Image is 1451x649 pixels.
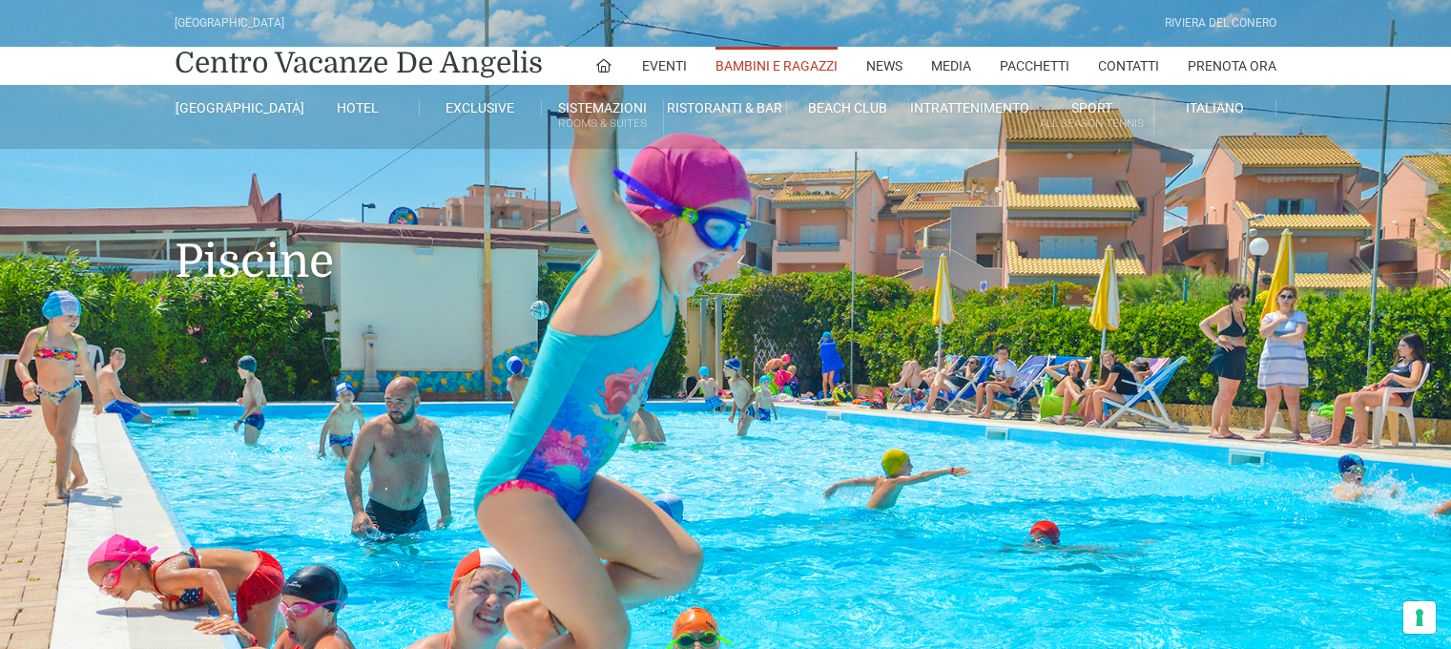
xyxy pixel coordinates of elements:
[1000,47,1069,85] a: Pacchetti
[1154,99,1276,116] a: Italiano
[715,47,838,85] a: Bambini e Ragazzi
[1165,14,1276,32] div: Riviera Del Conero
[1188,47,1276,85] a: Prenota Ora
[175,14,284,32] div: [GEOGRAPHIC_DATA]
[1031,99,1153,135] a: SportAll Season Tennis
[542,115,663,133] small: Rooms & Suites
[931,47,971,85] a: Media
[1403,601,1436,634] button: Le tue preferenze relative al consenso per le tecnologie di tracciamento
[642,47,687,85] a: Eventi
[542,99,664,135] a: SistemazioniRooms & Suites
[664,99,786,116] a: Ristoranti & Bar
[1186,100,1244,115] span: Italiano
[909,99,1031,116] a: Intrattenimento
[866,47,902,85] a: News
[787,99,909,116] a: Beach Club
[297,99,419,116] a: Hotel
[420,99,542,116] a: Exclusive
[175,99,297,116] a: [GEOGRAPHIC_DATA]
[1098,47,1159,85] a: Contatti
[175,149,1276,317] h1: Piscine
[1031,115,1152,133] small: All Season Tennis
[175,44,543,82] a: Centro Vacanze De Angelis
